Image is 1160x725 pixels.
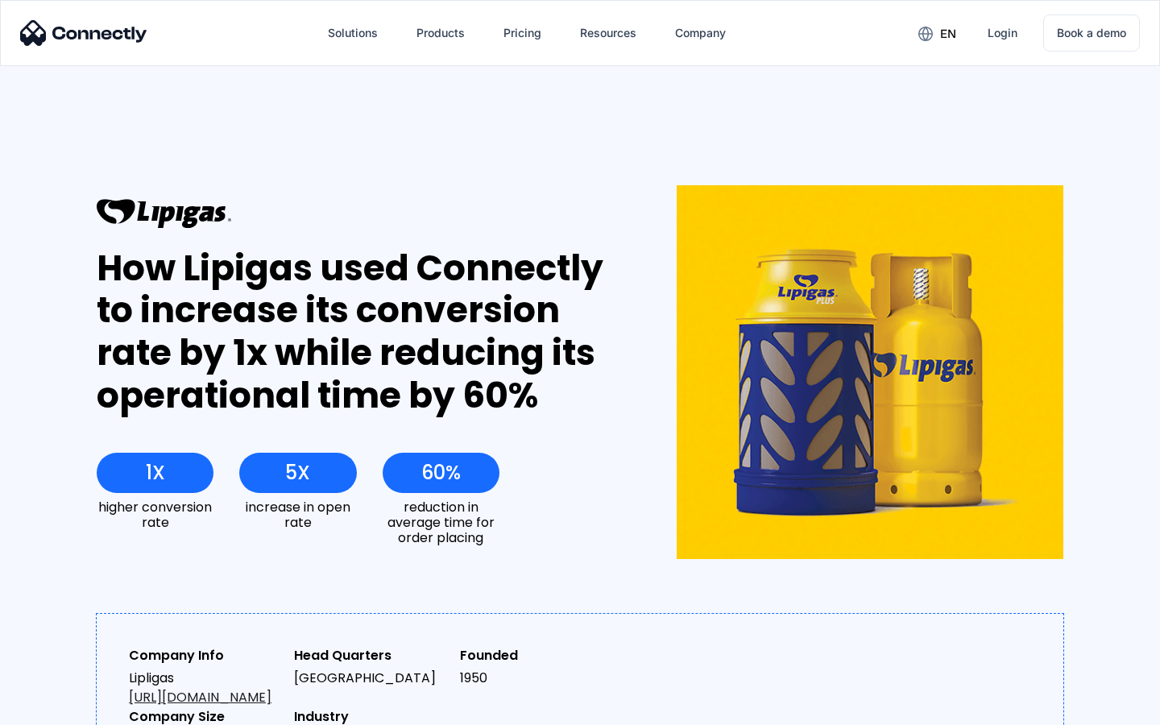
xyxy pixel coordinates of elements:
div: How Lipigas used Connectly to increase its conversion rate by 1x while reducing its operational t... [97,247,618,417]
div: Products [416,22,465,44]
div: en [905,21,968,45]
div: 60% [421,462,461,484]
div: Solutions [315,14,391,52]
div: Company [662,14,739,52]
div: Company [675,22,726,44]
img: Connectly Logo [20,20,147,46]
div: reduction in average time for order placing [383,499,499,546]
aside: Language selected: English [16,697,97,719]
div: 1950 [460,669,612,688]
ul: Language list [32,697,97,719]
a: Book a demo [1043,14,1140,52]
div: Company Info [129,646,281,665]
div: increase in open rate [239,499,356,530]
div: en [940,23,956,45]
div: Lipligas [129,669,281,707]
div: Resources [580,22,636,44]
div: Head Quarters [294,646,446,665]
div: 5X [285,462,310,484]
div: Pricing [503,22,541,44]
a: Login [975,14,1030,52]
a: Pricing [491,14,554,52]
div: higher conversion rate [97,499,213,530]
div: [GEOGRAPHIC_DATA] [294,669,446,688]
div: Founded [460,646,612,665]
div: Login [988,22,1017,44]
div: Resources [567,14,649,52]
div: Solutions [328,22,378,44]
a: [URL][DOMAIN_NAME] [129,688,271,706]
div: Products [404,14,478,52]
div: 1X [146,462,165,484]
